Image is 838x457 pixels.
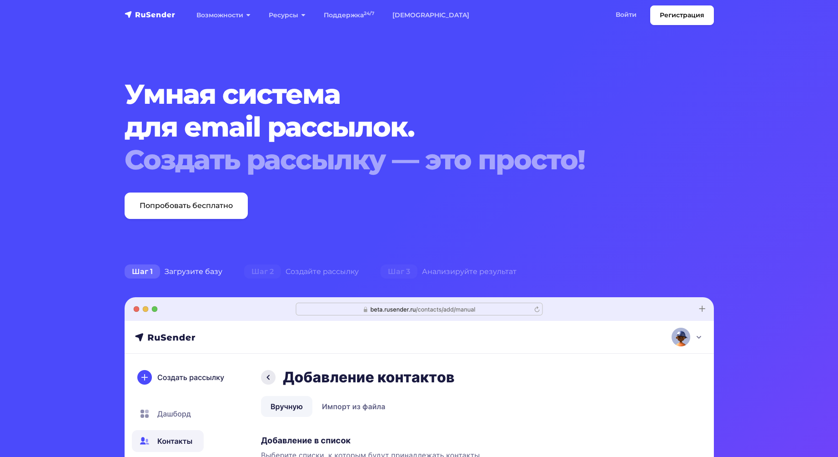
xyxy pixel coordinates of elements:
[364,10,374,16] sup: 24/7
[315,6,383,25] a: Поддержка24/7
[607,5,646,24] a: Войти
[650,5,714,25] a: Регистрация
[125,264,160,279] span: Шаг 1
[125,10,176,19] img: RuSender
[383,6,478,25] a: [DEMOGRAPHIC_DATA]
[114,263,233,281] div: Загрузите базу
[125,143,664,176] div: Создать рассылку — это просто!
[187,6,260,25] a: Возможности
[125,193,248,219] a: Попробовать бесплатно
[233,263,370,281] div: Создайте рассылку
[370,263,527,281] div: Анализируйте результат
[381,264,417,279] span: Шаг 3
[244,264,281,279] span: Шаг 2
[260,6,315,25] a: Ресурсы
[125,78,664,176] h1: Умная система для email рассылок.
